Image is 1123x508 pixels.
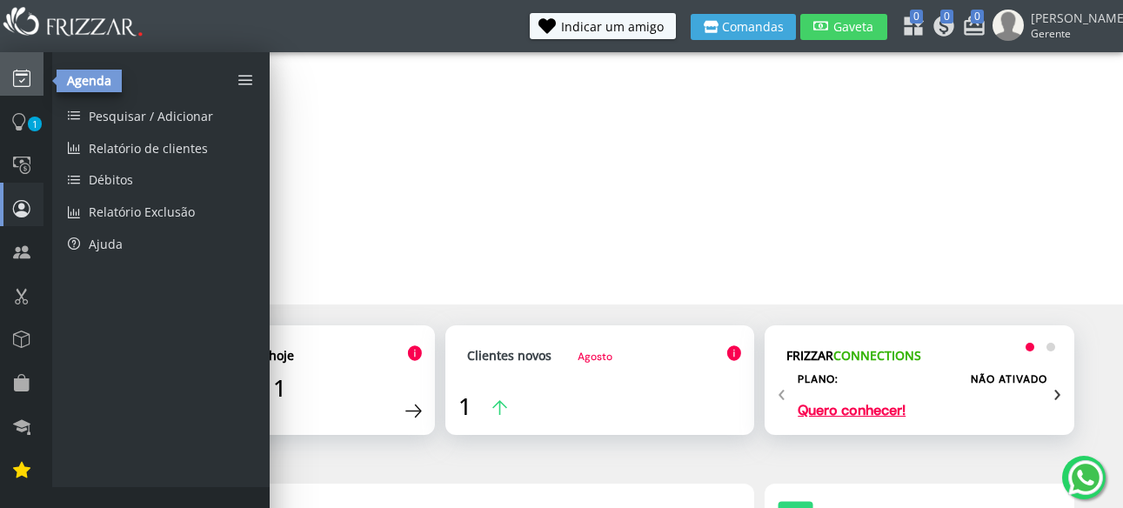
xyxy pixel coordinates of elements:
[458,391,507,422] a: 1
[52,164,270,196] a: Débitos
[800,14,887,40] button: Gaveta
[786,347,921,364] strong: FRIZZAR
[52,227,270,259] a: Ajuda
[52,195,270,227] a: Relatório Exclusão
[993,10,1114,44] a: [PERSON_NAME] Gerente
[1065,457,1106,498] img: whatsapp.png
[492,400,507,415] img: Ícone de seta para a cima
[691,14,796,40] button: Comandas
[458,391,471,422] span: 1
[962,14,979,42] a: 0
[273,372,286,404] span: 1
[722,21,784,33] span: Comandas
[1031,26,1109,41] span: Gerente
[52,131,270,164] a: Relatório de clientes
[52,99,270,131] a: Pesquisar / Adicionar
[467,347,551,364] strong: Clientes novos
[467,347,612,364] a: Clientes novosAgosto
[561,21,664,33] span: Indicar um amigo
[971,10,984,23] span: 0
[89,140,208,157] span: Relatório de clientes
[940,10,953,23] span: 0
[407,345,422,362] img: Ícone de informação
[57,70,122,92] div: Agenda
[405,404,422,418] img: Ícone de seta para a direita
[778,374,785,410] span: Previous
[89,108,213,124] span: Pesquisar / Adicionar
[89,204,195,220] span: Relatório Exclusão
[901,14,919,42] a: 0
[89,171,133,188] span: Débitos
[530,13,676,39] button: Indicar um amigo
[932,14,949,42] a: 0
[832,21,875,33] span: Gaveta
[798,372,839,386] h2: Plano:
[28,117,42,131] span: 1
[910,10,923,23] span: 0
[971,372,1047,386] label: NÃO ATIVADO
[726,345,741,362] img: Ícone de informação
[89,236,123,252] span: Ajuda
[1031,10,1109,26] span: [PERSON_NAME]
[798,404,906,418] a: Quero conhecer!
[1053,374,1061,410] span: Next
[833,347,921,364] span: CONNECTIONS
[578,350,612,364] span: Agosto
